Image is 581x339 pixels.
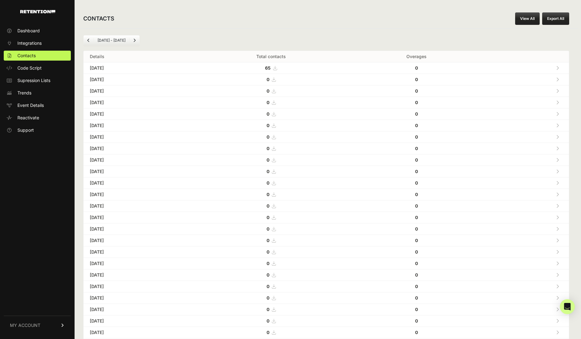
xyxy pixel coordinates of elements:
[17,90,31,96] span: Trends
[4,26,71,36] a: Dashboard
[265,65,271,71] strong: 65
[17,77,50,84] span: Supression Lists
[415,111,418,117] strong: 0
[84,108,189,120] td: [DATE]
[267,272,269,277] strong: 0
[4,38,71,48] a: Integrations
[415,203,418,208] strong: 0
[415,307,418,312] strong: 0
[267,146,269,151] strong: 0
[415,215,418,220] strong: 0
[415,100,418,105] strong: 0
[84,51,189,62] th: Details
[4,76,71,85] a: Supression Lists
[10,322,40,328] span: MY ACCOUNT
[515,12,540,25] a: View All
[84,74,189,85] td: [DATE]
[560,299,575,314] div: Open Intercom Messenger
[415,261,418,266] strong: 0
[415,88,418,94] strong: 0
[267,88,269,94] strong: 0
[83,14,114,23] h2: CONTACTS
[130,35,140,45] a: Next
[415,123,418,128] strong: 0
[84,131,189,143] td: [DATE]
[415,238,418,243] strong: 0
[17,40,42,46] span: Integrations
[415,318,418,323] strong: 0
[4,63,71,73] a: Code Script
[84,315,189,327] td: [DATE]
[415,180,418,186] strong: 0
[84,85,189,97] td: [DATE]
[84,143,189,154] td: [DATE]
[4,100,71,110] a: Event Details
[415,249,418,254] strong: 0
[415,192,418,197] strong: 0
[84,62,189,74] td: [DATE]
[267,295,269,300] strong: 0
[415,169,418,174] strong: 0
[17,115,39,121] span: Reactivate
[84,154,189,166] td: [DATE]
[4,125,71,135] a: Support
[84,258,189,269] td: [DATE]
[415,295,418,300] strong: 0
[267,261,269,266] strong: 0
[267,226,269,231] strong: 0
[17,102,44,108] span: Event Details
[353,51,480,62] th: Overages
[84,166,189,177] td: [DATE]
[415,134,418,140] strong: 0
[267,215,269,220] strong: 0
[84,281,189,292] td: [DATE]
[84,35,94,45] a: Previous
[265,65,277,71] a: 65
[4,88,71,98] a: Trends
[415,65,418,71] strong: 0
[20,10,55,13] img: Retention.com
[267,157,269,163] strong: 0
[84,177,189,189] td: [DATE]
[267,249,269,254] strong: 0
[267,330,269,335] strong: 0
[415,77,418,82] strong: 0
[84,269,189,281] td: [DATE]
[84,304,189,315] td: [DATE]
[267,318,269,323] strong: 0
[4,113,71,123] a: Reactivate
[4,51,71,61] a: Contacts
[17,53,36,59] span: Contacts
[84,292,189,304] td: [DATE]
[267,77,269,82] strong: 0
[267,238,269,243] strong: 0
[415,157,418,163] strong: 0
[84,327,189,338] td: [DATE]
[267,203,269,208] strong: 0
[267,111,269,117] strong: 0
[267,192,269,197] strong: 0
[17,65,42,71] span: Code Script
[415,146,418,151] strong: 0
[84,189,189,200] td: [DATE]
[267,307,269,312] strong: 0
[267,180,269,186] strong: 0
[84,246,189,258] td: [DATE]
[17,28,40,34] span: Dashboard
[267,169,269,174] strong: 0
[84,212,189,223] td: [DATE]
[84,97,189,108] td: [DATE]
[267,134,269,140] strong: 0
[415,272,418,277] strong: 0
[267,100,269,105] strong: 0
[415,284,418,289] strong: 0
[84,120,189,131] td: [DATE]
[267,284,269,289] strong: 0
[84,235,189,246] td: [DATE]
[84,223,189,235] td: [DATE]
[189,51,353,62] th: Total contacts
[4,316,71,335] a: MY ACCOUNT
[84,200,189,212] td: [DATE]
[415,226,418,231] strong: 0
[17,127,34,133] span: Support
